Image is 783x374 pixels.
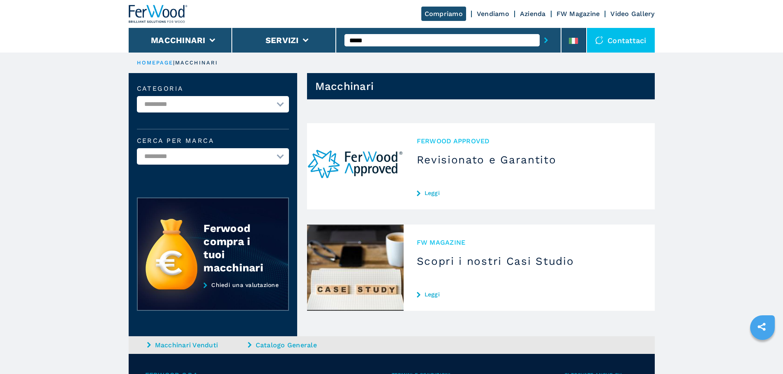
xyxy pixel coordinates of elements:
img: Scopri i nostri Casi Studio [307,225,404,311]
a: sharethis [751,317,772,337]
div: Ferwood compra i tuoi macchinari [203,222,272,274]
button: Macchinari [151,35,206,45]
a: Leggi [417,291,642,298]
span: FW MAGAZINE [417,238,642,247]
a: Azienda [520,10,546,18]
p: macchinari [175,59,218,67]
a: Vendiamo [477,10,509,18]
a: Chiedi una valutazione [137,282,289,311]
span: Ferwood Approved [417,136,642,146]
a: Leggi [417,190,642,196]
a: Catalogo Generale [248,340,346,350]
h3: Scopri i nostri Casi Studio [417,255,642,268]
h3: Revisionato e Garantito [417,153,642,166]
h1: Macchinari [315,80,374,93]
a: HOMEPAGE [137,60,173,66]
span: | [173,60,175,66]
img: Ferwood [129,5,188,23]
a: Macchinari Venduti [147,340,246,350]
a: Video Gallery [610,10,654,18]
button: Servizi [266,35,299,45]
a: FW Magazine [557,10,600,18]
div: Contattaci [587,28,655,53]
a: Compriamo [421,7,466,21]
button: submit-button [540,31,552,50]
img: Revisionato e Garantito [307,123,404,209]
img: Contattaci [595,36,603,44]
label: Categoria [137,85,289,92]
label: Cerca per marca [137,138,289,144]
